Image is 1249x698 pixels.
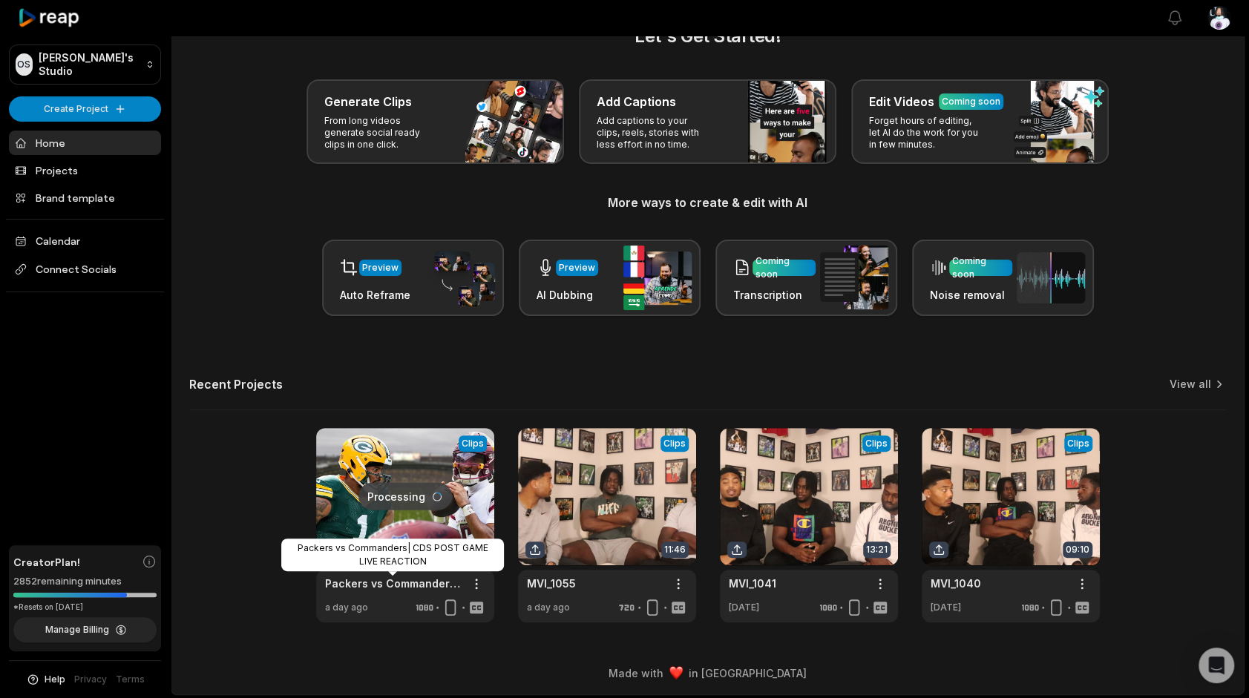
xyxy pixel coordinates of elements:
a: MVI_1055 [527,576,576,591]
a: MVI_1040 [931,576,981,591]
h2: Recent Projects [189,377,283,392]
h3: AI Dubbing [537,287,598,303]
button: Create Project [9,96,161,122]
a: View all [1170,377,1211,392]
h3: More ways to create & edit with AI [189,194,1226,211]
div: Packers vs Commanders| CDS POST GAME LIVE REACTION [281,539,504,571]
a: Projects [9,158,161,182]
div: Preview [559,261,595,274]
a: Packers vs Commanders| CDS POST GAME LIVE REACTION [325,576,462,591]
div: Made with in [GEOGRAPHIC_DATA] [185,665,1230,681]
a: Brand template [9,185,161,210]
button: Manage Billing [13,617,157,642]
div: OS [16,53,33,76]
a: Calendar [9,228,161,253]
h3: Noise removal [930,287,1012,303]
button: Help [26,673,65,686]
a: Terms [116,673,145,686]
h3: Auto Reframe [340,287,410,303]
div: Coming soon [952,254,1009,281]
div: Preview [362,261,399,274]
h3: Generate Clips [324,93,412,111]
img: noise_removal.png [1017,252,1085,303]
img: heart emoji [669,666,683,679]
p: Forget hours of editing, let AI do the work for you in few minutes. [869,115,984,151]
a: Privacy [74,673,107,686]
span: Creator Plan! [13,554,80,570]
h3: Add Captions [597,93,676,111]
p: From long videos generate social ready clips in one click. [324,115,439,151]
img: transcription.png [820,246,888,309]
span: Help [45,673,65,686]
a: MVI_1041 [729,576,776,591]
div: Coming soon [755,254,813,281]
h3: Edit Videos [869,93,934,111]
div: *Resets on [DATE] [13,602,157,613]
img: auto_reframe.png [427,249,495,307]
p: Add captions to your clips, reels, stories with less effort in no time. [597,115,712,151]
p: [PERSON_NAME]'s Studio [39,51,140,78]
div: Open Intercom Messenger [1199,648,1234,683]
span: Connect Socials [9,256,161,283]
div: Coming soon [942,95,1000,108]
img: ai_dubbing.png [623,246,692,310]
h2: Let's Get Started! [189,23,1226,50]
div: 2852 remaining minutes [13,574,157,589]
a: Home [9,131,161,155]
h3: Transcription [733,287,816,303]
